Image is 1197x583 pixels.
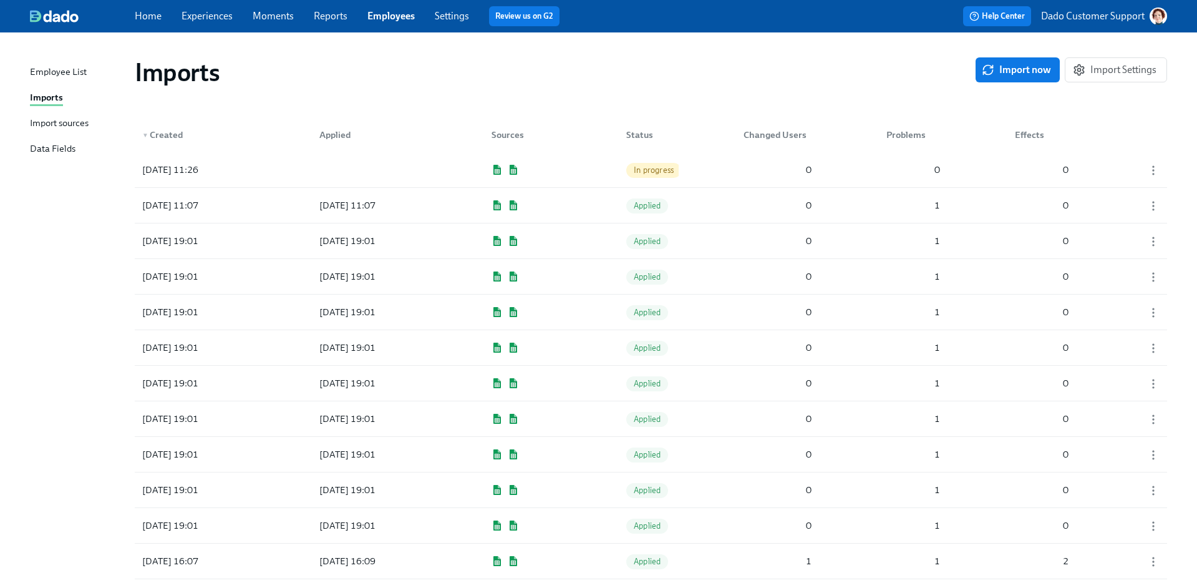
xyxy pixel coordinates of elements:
[626,414,668,424] span: Applied
[137,340,250,355] div: [DATE] 19:01
[626,486,668,495] span: Applied
[492,556,503,566] img: Google Sheets
[314,518,422,533] div: [DATE] 19:01
[1005,122,1073,147] div: Effects
[30,142,125,157] a: Data Fields
[492,449,503,459] img: Google Sheets
[492,272,503,282] img: Google Sheets
[626,237,668,246] span: Applied
[314,447,422,462] div: [DATE] 19:01
[739,122,817,147] div: Changed Users
[135,508,1167,544] a: [DATE] 19:01[DATE] 19:01Google SheetsGoogle SheetsApplied010
[182,10,233,22] a: Experiences
[314,305,422,320] div: [DATE] 19:01
[508,449,519,459] img: Google Sheets
[969,10,1025,22] span: Help Center
[1010,127,1073,142] div: Effects
[739,376,817,391] div: 0
[30,65,87,81] div: Employee List
[739,233,817,248] div: 0
[137,518,250,533] div: [DATE] 19:01
[314,10,347,22] a: Reports
[135,401,1167,436] div: [DATE] 19:01[DATE] 19:01Google SheetsGoogle SheetsApplied010
[137,198,250,213] div: [DATE] 11:07
[135,437,1167,473] a: [DATE] 19:01[DATE] 19:01Google SheetsGoogle SheetsApplied010
[30,10,135,22] a: dado
[739,340,817,355] div: 0
[492,414,503,424] img: Google Sheets
[492,165,503,175] img: Google Sheets
[367,10,415,22] a: Employees
[435,10,469,22] a: Settings
[881,198,945,213] div: 1
[314,411,422,426] div: [DATE] 19:01
[626,450,668,459] span: Applied
[1010,269,1073,284] div: 0
[137,376,250,391] div: [DATE] 19:01
[881,518,945,533] div: 1
[135,259,1167,294] div: [DATE] 19:01[DATE] 19:01Google SheetsGoogle SheetsApplied010
[508,307,519,317] img: Google Sheets
[881,233,945,248] div: 1
[30,91,63,106] div: Imports
[30,142,75,157] div: Data Fields
[881,305,945,320] div: 1
[253,10,294,22] a: Moments
[135,223,1167,258] div: [DATE] 19:01[DATE] 19:01Google SheetsGoogle SheetsApplied010
[739,305,817,320] div: 0
[876,122,945,147] div: Problems
[1041,7,1167,25] button: Dado Customer Support
[616,122,679,147] div: Status
[739,269,817,284] div: 0
[135,295,1167,330] div: [DATE] 19:01[DATE] 19:01Google SheetsGoogle SheetsApplied010
[492,307,503,317] img: Google Sheets
[135,223,1167,259] a: [DATE] 19:01[DATE] 19:01Google SheetsGoogle SheetsApplied010
[626,521,668,531] span: Applied
[508,200,519,210] img: Google Sheets
[508,485,519,495] img: Google Sheets
[30,116,89,132] div: Import sources
[137,411,250,426] div: [DATE] 19:01
[626,201,668,210] span: Applied
[135,152,1167,187] div: [DATE] 11:26Google SheetsGoogle SheetsIn progress000
[137,127,250,142] div: Created
[135,295,1167,330] a: [DATE] 19:01[DATE] 19:01Google SheetsGoogle SheetsApplied010
[30,116,125,132] a: Import sources
[482,122,556,147] div: Sources
[487,127,556,142] div: Sources
[626,343,668,353] span: Applied
[314,127,422,142] div: Applied
[739,127,817,142] div: Changed Users
[881,554,945,569] div: 1
[739,411,817,426] div: 0
[314,233,422,248] div: [DATE] 19:01
[495,10,553,22] a: Review us on G2
[621,127,679,142] div: Status
[135,330,1167,365] div: [DATE] 19:01[DATE] 19:01Google SheetsGoogle SheetsApplied010
[739,162,817,177] div: 0
[492,521,503,531] img: Google Sheets
[135,366,1167,401] div: [DATE] 19:01[DATE] 19:01Google SheetsGoogle SheetsApplied010
[135,366,1167,401] a: [DATE] 19:01[DATE] 19:01Google SheetsGoogle SheetsApplied010
[137,122,250,147] div: ▼Created
[135,330,1167,366] a: [DATE] 19:01[DATE] 19:01Google SheetsGoogle SheetsApplied010
[314,376,422,391] div: [DATE] 19:01
[137,447,250,462] div: [DATE] 19:01
[1010,305,1073,320] div: 0
[881,340,945,355] div: 1
[30,10,79,22] img: dado
[1041,9,1145,23] p: Dado Customer Support
[881,483,945,497] div: 1
[135,152,1167,188] a: [DATE] 11:26Google SheetsGoogle SheetsIn progress000
[508,343,519,353] img: Google Sheets
[135,544,1167,579] a: [DATE] 16:07[DATE] 16:09Google SheetsGoogle SheetsApplied112
[309,122,422,147] div: Applied
[314,269,422,284] div: [DATE] 19:01
[626,308,668,317] span: Applied
[508,272,519,282] img: Google Sheets
[30,65,125,81] a: Employee List
[508,236,519,246] img: Google Sheets
[137,269,250,284] div: [DATE] 19:01
[1065,57,1167,82] button: Import Settings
